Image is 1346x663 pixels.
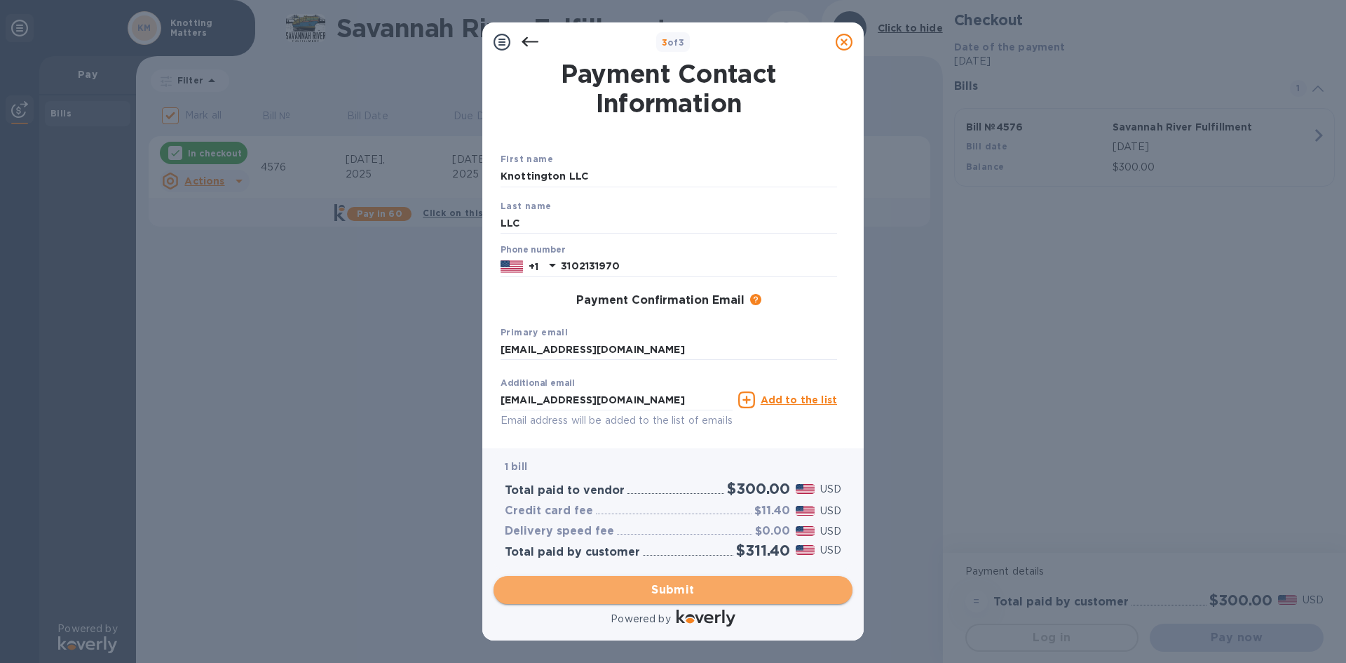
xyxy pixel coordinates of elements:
[501,213,837,234] input: Enter your last name
[754,504,790,518] h3: $11.40
[501,59,837,118] h1: Payment Contact Information
[501,327,568,337] b: Primary email
[611,612,670,627] p: Powered by
[501,389,733,410] input: Enter additional email
[505,525,614,538] h3: Delivery speed fee
[576,294,745,307] h3: Payment Confirmation Email
[561,256,837,277] input: Enter your phone number
[505,461,527,472] b: 1 bill
[501,166,837,187] input: Enter your first name
[820,482,841,497] p: USD
[761,394,837,406] u: Add to the list
[820,524,841,539] p: USD
[755,525,790,538] h3: $0.00
[820,504,841,518] p: USD
[796,506,815,516] img: USD
[727,480,790,497] h2: $300.00
[796,484,815,494] img: USD
[501,340,837,361] input: Enter your primary name
[501,259,523,274] img: US
[501,154,553,164] b: First name
[736,542,790,559] h2: $311.40
[501,380,575,388] label: Additional email
[505,546,640,559] h3: Total paid by customer
[796,545,815,555] img: USD
[529,260,538,274] p: +1
[494,576,852,604] button: Submit
[662,37,667,48] span: 3
[505,484,625,497] h3: Total paid to vendor
[820,543,841,558] p: USD
[505,582,841,598] span: Submit
[501,413,733,429] p: Email address will be added to the list of emails
[677,610,735,627] img: Logo
[505,504,593,518] h3: Credit card fee
[501,201,552,211] b: Last name
[662,37,685,48] b: of 3
[501,246,565,255] label: Phone number
[796,526,815,536] img: USD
